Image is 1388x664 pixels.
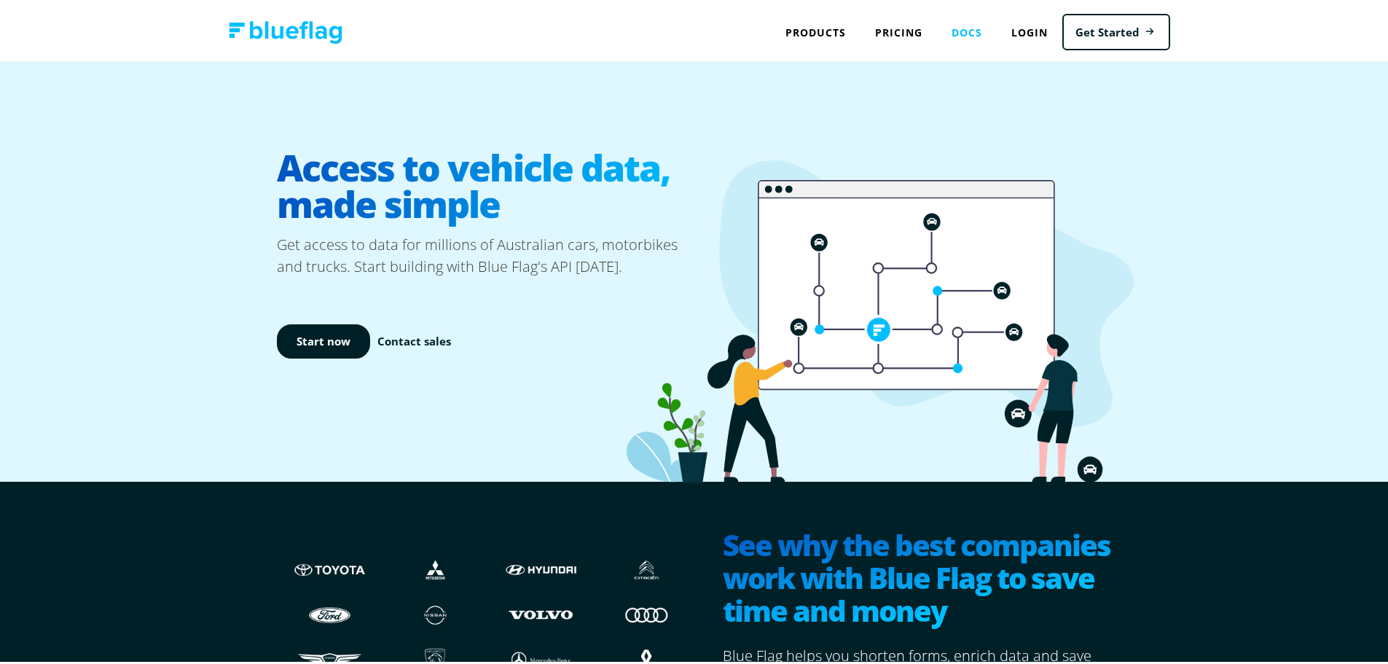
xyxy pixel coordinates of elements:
a: Login to Blue Flag application [997,15,1062,44]
a: Docs [937,15,997,44]
h1: Access to vehicle data, made simple [277,135,699,231]
p: Get access to data for millions of Australian cars, motorbikes and trucks. Start building with Bl... [277,231,699,275]
img: Hyundai logo [503,553,579,581]
a: Start now [277,321,370,356]
img: Ford logo [291,598,368,625]
img: Mistubishi logo [397,553,474,581]
h2: See why the best companies work with Blue Flag to save time and money [723,526,1122,628]
img: Nissan logo [397,598,474,625]
a: Pricing [860,15,937,44]
img: Volvo logo [503,598,579,625]
img: Toyota logo [291,553,368,581]
a: Contact sales [377,330,451,347]
img: Citroen logo [608,553,685,581]
a: Get Started [1062,11,1170,48]
div: Products [771,15,860,44]
img: Audi logo [608,598,685,625]
img: Blue Flag logo [229,18,342,41]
